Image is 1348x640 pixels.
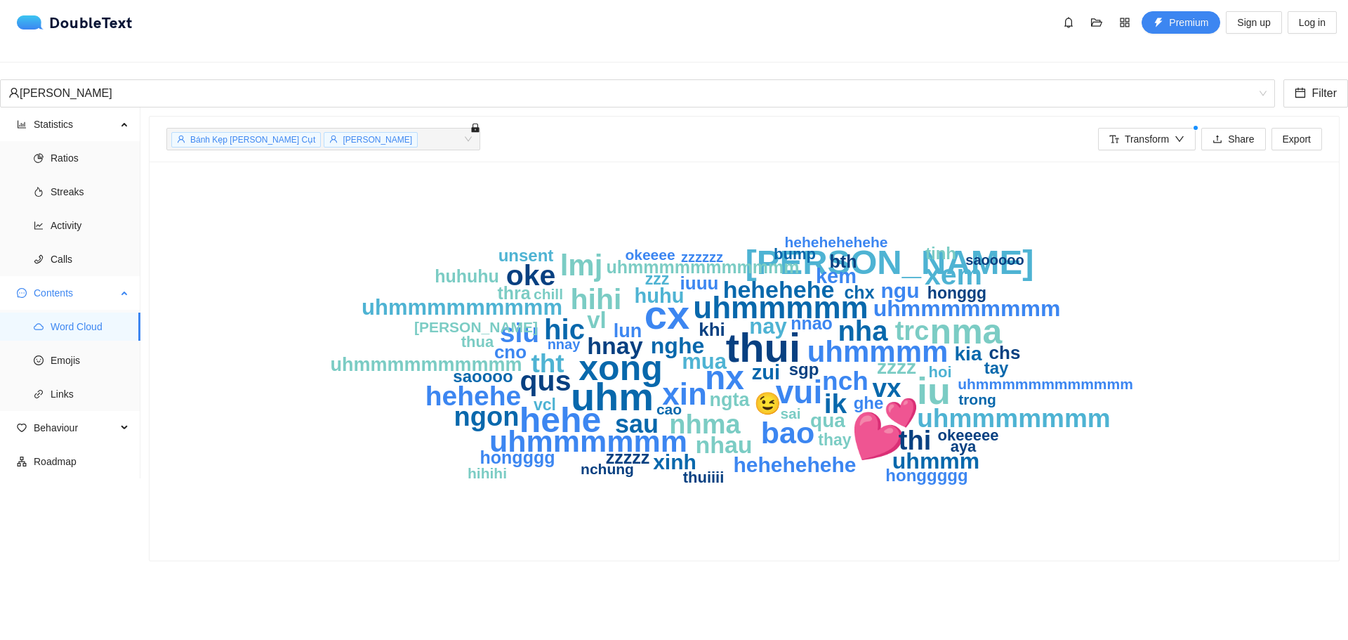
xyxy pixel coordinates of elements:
button: appstore [1114,11,1136,34]
text: saooooo [965,252,1024,268]
text: chs [989,342,1021,363]
span: user [177,135,185,143]
span: Share [1228,131,1254,147]
button: thunderboltPremium [1142,11,1220,34]
text: cno [494,341,527,363]
button: Log in [1288,11,1337,34]
text: 😉 [754,391,781,417]
text: zzz [645,270,670,288]
text: huhuhu [435,266,499,286]
text: saoooo [453,367,513,386]
text: trc [895,316,930,346]
span: folder-open [1086,17,1107,28]
text: bump [774,245,816,263]
text: uhmmmmmmm [917,404,1111,433]
span: [PERSON_NAME] [343,135,412,145]
text: vl [587,307,607,333]
text: aya [951,438,977,455]
span: Calls [51,245,129,273]
text: nnay [548,337,581,352]
text: nay [749,314,787,339]
text: vx [872,374,901,403]
text: zui [752,361,780,384]
span: Log in [1299,15,1326,30]
text: iu [917,370,951,412]
a: logoDoubleText [17,15,133,30]
span: Transform [1125,131,1169,147]
text: zzzzz [606,448,650,467]
span: Statistics [34,110,117,138]
span: Behaviour [34,414,117,442]
span: font-size [1109,134,1119,145]
text: hongggg [480,448,555,467]
span: phone [34,254,44,264]
text: hehe [520,400,602,440]
text: zzzzzz [681,249,723,265]
text: hehehehehehe [784,234,887,250]
text: thi [899,426,931,455]
button: folder-open [1085,11,1108,34]
span: Word Cloud [51,313,129,341]
span: pie-chart [34,153,44,163]
span: message [17,288,27,298]
text: ngon [454,402,520,431]
text: lun [614,320,642,341]
button: Export [1271,128,1322,150]
span: Filter [1311,84,1337,102]
text: xem [925,259,982,291]
span: heart [17,423,27,433]
text: lmj [560,249,603,282]
span: thunderbolt [1154,18,1163,29]
text: okeeeee [938,426,999,444]
text: hihi [571,283,622,315]
text: thra [497,283,531,303]
span: line-chart [34,221,44,230]
text: honggggg [885,466,967,485]
text: nnao [791,313,833,333]
text: 💕 [850,396,920,462]
span: appstore [1114,17,1135,28]
text: hic [544,314,585,345]
text: nghe [651,333,704,358]
text: iuuu [680,273,719,294]
span: down [1175,134,1184,145]
span: user [8,87,20,98]
text: nchung [581,461,634,477]
text: uhmmmmmmmmmm [330,354,522,375]
text: okeeee [625,247,675,263]
div: DoubleText [17,15,133,30]
button: uploadShare [1201,128,1265,150]
text: thuiiii [683,469,725,486]
text: hehehehe [723,276,835,303]
text: ik [824,388,847,419]
span: Streaks [51,178,129,206]
span: cloud [34,322,44,332]
text: nch [822,367,868,396]
text: uhmmmmmmmm [873,296,1061,321]
text: tinh [925,244,956,263]
text: thui [726,325,800,370]
text: hehehehehe [733,453,856,476]
text: khi [699,319,725,340]
text: [PERSON_NAME] [745,243,1033,281]
text: trong [958,391,996,407]
span: Export [1283,131,1311,147]
text: tay [984,358,1009,377]
text: xinh [653,450,696,474]
span: Premium [1169,15,1208,30]
text: hehehe [425,381,522,411]
text: hoi [929,363,952,381]
text: [PERSON_NAME] [414,319,538,335]
text: cao [656,401,682,417]
text: bth [830,252,857,271]
text: thay [818,431,852,449]
text: uhmmmmm [693,290,868,325]
span: bar-chart [17,119,27,129]
text: sau [615,410,659,438]
text: huhu [635,285,685,307]
span: Ratios [51,144,129,172]
span: Roadmap [34,448,129,476]
img: logo [17,15,49,30]
span: Contents [34,279,117,307]
text: mua [682,349,727,374]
